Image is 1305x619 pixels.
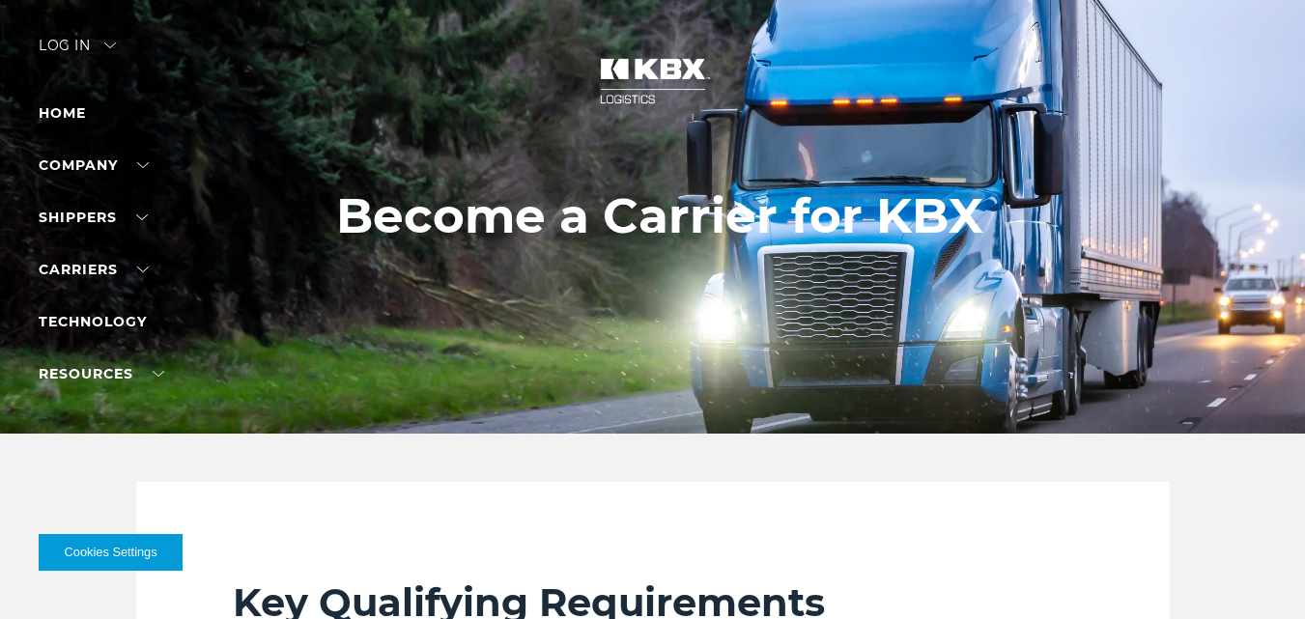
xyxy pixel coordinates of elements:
h1: Become a Carrier for KBX [336,188,983,244]
a: Company [39,156,149,174]
img: arrow [104,42,116,48]
div: Log in [39,39,116,67]
a: Home [39,104,86,122]
a: Carriers [39,261,149,278]
a: Technology [39,313,147,330]
a: RESOURCES [39,365,164,382]
button: Cookies Settings [39,534,183,571]
a: SHIPPERS [39,209,148,226]
img: kbx logo [581,39,725,124]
